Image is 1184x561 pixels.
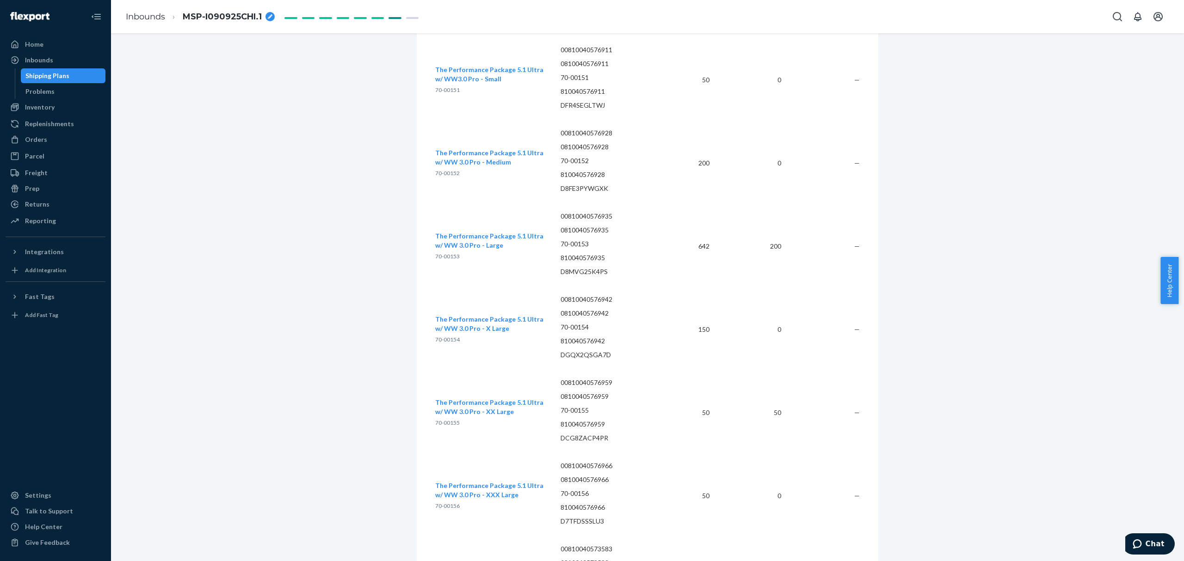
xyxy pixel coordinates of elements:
[6,53,105,67] a: Inbounds
[6,132,105,147] a: Orders
[10,12,49,21] img: Flexport logo
[6,149,105,164] a: Parcel
[717,454,788,537] td: 0
[25,216,56,226] div: Reporting
[25,311,58,319] div: Add Fast Tag
[6,289,105,304] button: Fast Tags
[25,184,39,193] div: Prep
[561,350,664,360] p: DGQX2QSGA7D
[6,165,105,180] a: Freight
[435,148,546,167] button: The Performance Package 5.1 Ultra w/ WW 3.0 Pro - Medium
[854,325,860,333] span: —
[854,409,860,416] span: —
[87,7,105,26] button: Close Navigation
[717,205,788,288] td: 200
[6,100,105,115] a: Inventory
[561,156,664,165] p: 70-00152
[435,315,546,333] button: The Performance Package 5.1 Ultra w/ WW 3.0 Pro - X Large
[25,247,64,256] div: Integrations
[561,475,664,484] p: 0810040576966
[854,76,860,84] span: —
[561,336,664,346] p: 810040576942
[561,101,664,110] p: DFR4SEGLTWJ
[6,504,105,518] button: Talk to Support
[435,481,546,500] button: The Performance Package 5.1 Ultra w/ WW 3.0 Pro - XXX Large
[25,200,49,209] div: Returns
[561,489,664,498] p: 70-00156
[435,232,546,250] button: The Performance Package 5.1 Ultra w/ WW 3.0 Pro - Large
[561,170,664,179] p: 810040576928
[25,119,74,128] div: Replenishments
[561,544,664,554] p: 00810040573583
[717,38,788,122] td: 0
[1160,257,1178,304] button: Help Center
[435,315,543,332] span: The Performance Package 5.1 Ultra w/ WW 3.0 Pro - X Large
[671,205,717,288] td: 642
[561,378,664,387] p: 00810040576959
[561,45,664,55] p: 00810040576911
[435,65,546,84] button: The Performance Package 5.1 Ultra w/ WW3.0 Pro - Small
[25,168,48,177] div: Freight
[561,267,664,276] p: D8MVG25K4PS
[717,288,788,371] td: 0
[6,308,105,323] a: Add Fast Tag
[1108,7,1127,26] button: Open Search Box
[561,128,664,138] p: 00810040576928
[435,66,543,83] span: The Performance Package 5.1 Ultra w/ WW3.0 Pro - Small
[25,292,55,301] div: Fast Tags
[6,181,105,196] a: Prep
[6,116,105,131] a: Replenishments
[25,506,73,516] div: Talk to Support
[561,212,664,221] p: 00810040576935
[717,371,788,454] td: 50
[435,86,460,93] span: 70-00151
[561,461,664,470] p: 00810040576966
[6,37,105,52] a: Home
[6,197,105,212] a: Returns
[25,40,43,49] div: Home
[671,122,717,205] td: 200
[671,288,717,371] td: 150
[25,266,66,274] div: Add Integration
[25,87,55,96] div: Problems
[435,398,546,416] button: The Performance Package 5.1 Ultra w/ WW 3.0 Pro - XX Large
[435,336,460,343] span: 70-00154
[561,517,664,526] p: D7TFDSSSLU3
[435,482,543,499] span: The Performance Package 5.1 Ultra w/ WW 3.0 Pro - XXX Large
[561,309,664,318] p: 0810040576942
[561,226,664,235] p: 0810040576935
[671,371,717,454] td: 50
[25,55,53,65] div: Inbounds
[1128,7,1147,26] button: Open notifications
[6,535,105,550] button: Give Feedback
[561,433,664,443] p: DCG8ZACP4PR
[561,73,664,82] p: 70-00151
[561,253,664,262] p: 810040576935
[561,420,664,429] p: 810040576959
[6,213,105,228] a: Reporting
[6,244,105,259] button: Integrations
[854,159,860,167] span: —
[561,323,664,332] p: 70-00154
[25,522,62,531] div: Help Center
[118,3,282,30] ol: breadcrumbs
[561,87,664,96] p: 810040576911
[854,492,860,500] span: —
[1125,533,1175,556] iframe: Opens a widget where you can chat to one of our agents
[183,11,262,23] span: MSP-I090925CHI.1
[435,253,460,260] span: 70-00153
[25,152,44,161] div: Parcel
[561,392,664,401] p: 0810040576959
[25,103,55,112] div: Inventory
[435,419,460,426] span: 70-00155
[6,488,105,503] a: Settings
[21,84,106,99] a: Problems
[854,242,860,250] span: —
[561,59,664,68] p: 0810040576911
[435,502,460,509] span: 70-00156
[561,503,664,512] p: 810040576966
[6,519,105,534] a: Help Center
[561,406,664,415] p: 70-00155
